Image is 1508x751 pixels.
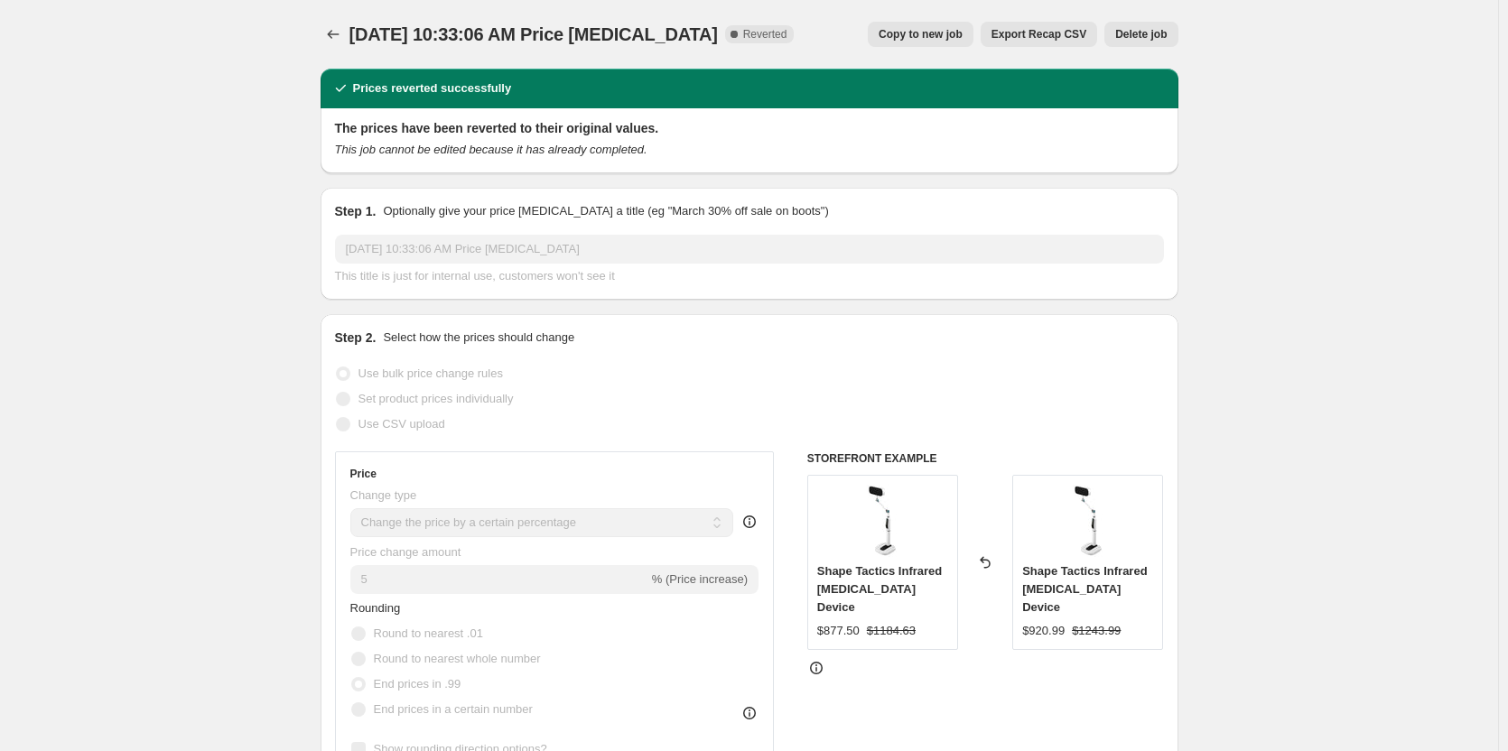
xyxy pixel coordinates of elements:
[868,22,973,47] button: Copy to new job
[358,366,503,380] span: Use bulk price change rules
[374,702,533,716] span: End prices in a certain number
[374,677,461,691] span: End prices in .99
[981,22,1097,47] button: Export Recap CSV
[383,329,574,347] p: Select how the prices should change
[817,622,860,640] div: $877.50
[867,622,916,640] strike: $1184.63
[350,565,648,594] input: -15
[335,143,647,156] i: This job cannot be edited because it has already completed.
[335,235,1164,264] input: 30% off holiday sale
[335,119,1164,137] h2: The prices have been reverted to their original values.
[879,27,963,42] span: Copy to new job
[353,79,512,97] h2: Prices reverted successfully
[335,329,377,347] h2: Step 2.
[846,485,918,557] img: shape-tactics-comprehensive-arthritis-pain-relief-with-infrared-therapy-clcm11v4-675277_80x.webp
[350,488,417,502] span: Change type
[350,467,377,481] h3: Price
[991,27,1086,42] span: Export Recap CSV
[1022,622,1065,640] div: $920.99
[1115,27,1167,42] span: Delete job
[1022,564,1147,614] span: Shape Tactics Infrared [MEDICAL_DATA] Device
[350,601,401,615] span: Rounding
[358,417,445,431] span: Use CSV upload
[374,626,483,640] span: Round to nearest .01
[335,202,377,220] h2: Step 1.
[817,564,942,614] span: Shape Tactics Infrared [MEDICAL_DATA] Device
[383,202,828,220] p: Optionally give your price [MEDICAL_DATA] a title (eg "March 30% off sale on boots")
[1104,22,1178,47] button: Delete job
[807,451,1164,466] h6: STOREFRONT EXAMPLE
[652,572,748,586] span: % (Price increase)
[1072,622,1121,640] strike: $1243.99
[335,269,615,283] span: This title is just for internal use, customers won't see it
[321,22,346,47] button: Price change jobs
[740,513,759,531] div: help
[1052,485,1124,557] img: shape-tactics-comprehensive-arthritis-pain-relief-with-infrared-therapy-clcm11v4-675277_80x.webp
[349,24,718,44] span: [DATE] 10:33:06 AM Price [MEDICAL_DATA]
[358,392,514,405] span: Set product prices individually
[743,27,787,42] span: Reverted
[350,545,461,559] span: Price change amount
[374,652,541,665] span: Round to nearest whole number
